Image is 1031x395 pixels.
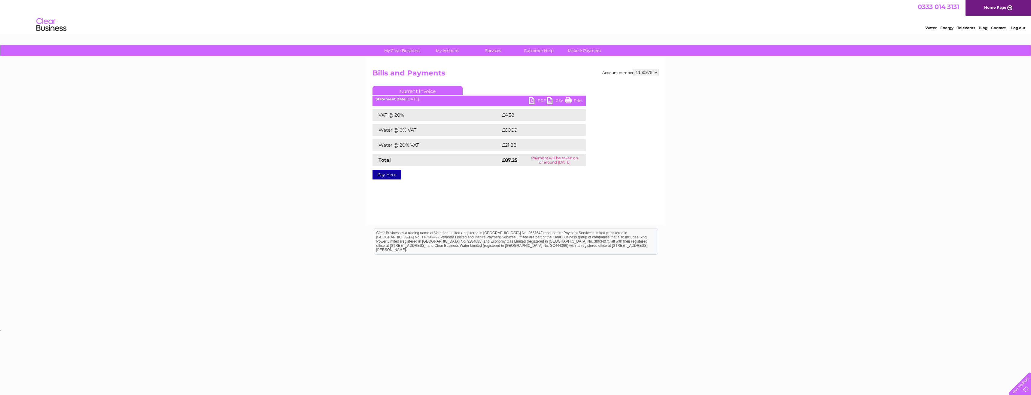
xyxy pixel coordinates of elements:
[500,124,574,136] td: £60.99
[940,26,953,30] a: Energy
[376,97,406,101] b: Statement Date:
[373,86,463,95] a: Current Invoice
[502,157,517,163] strong: £87.25
[500,139,573,151] td: £21.88
[514,45,564,56] a: Customer Help
[468,45,518,56] a: Services
[36,16,67,34] img: logo.png
[373,109,500,121] td: VAT @ 20%
[991,26,1006,30] a: Contact
[423,45,472,56] a: My Account
[373,124,500,136] td: Water @ 0% VAT
[373,170,401,179] a: Pay Here
[918,3,959,11] a: 0333 014 3131
[925,26,937,30] a: Water
[374,3,658,29] div: Clear Business is a trading name of Verastar Limited (registered in [GEOGRAPHIC_DATA] No. 3667643...
[957,26,975,30] a: Telecoms
[373,69,658,80] h2: Bills and Payments
[529,97,547,106] a: PDF
[373,97,586,101] div: [DATE]
[373,139,500,151] td: Water @ 20% VAT
[377,45,427,56] a: My Clear Business
[1011,26,1025,30] a: Log out
[602,69,658,76] div: Account number
[565,97,583,106] a: Print
[379,157,391,163] strong: Total
[979,26,987,30] a: Blog
[523,154,586,166] td: Payment will be taken on or around [DATE]
[560,45,609,56] a: Make A Payment
[547,97,565,106] a: CSV
[500,109,572,121] td: £4.38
